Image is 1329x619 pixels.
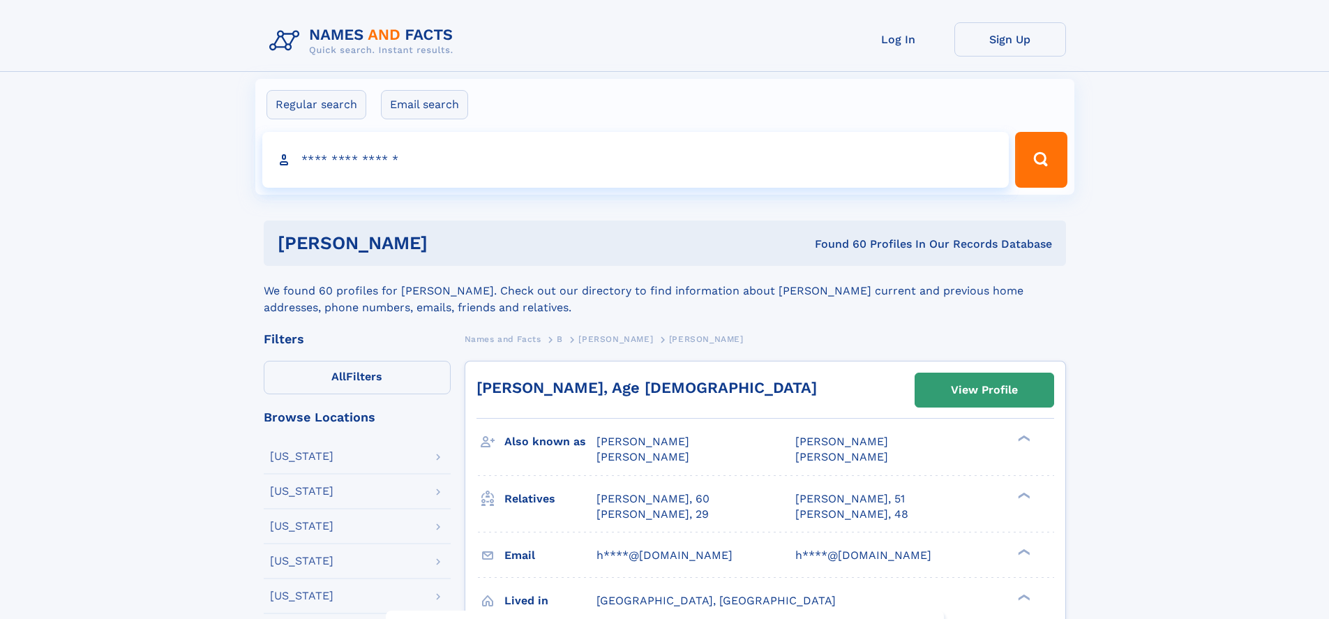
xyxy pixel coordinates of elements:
[1014,491,1031,500] div: ❯
[621,237,1052,252] div: Found 60 Profiles In Our Records Database
[264,333,451,345] div: Filters
[578,334,653,344] span: [PERSON_NAME]
[504,487,596,511] h3: Relatives
[504,430,596,454] h3: Also known as
[795,450,888,463] span: [PERSON_NAME]
[264,361,451,394] label: Filters
[557,334,563,344] span: B
[264,22,465,60] img: Logo Names and Facts
[278,234,622,252] h1: [PERSON_NAME]
[1014,434,1031,443] div: ❯
[266,90,366,119] label: Regular search
[262,132,1009,188] input: search input
[596,507,709,522] a: [PERSON_NAME], 29
[843,22,954,57] a: Log In
[578,330,653,348] a: [PERSON_NAME]
[596,435,689,448] span: [PERSON_NAME]
[1014,547,1031,556] div: ❯
[795,435,888,448] span: [PERSON_NAME]
[954,22,1066,57] a: Sign Up
[596,450,689,463] span: [PERSON_NAME]
[270,521,333,532] div: [US_STATE]
[270,590,333,602] div: [US_STATE]
[270,555,333,567] div: [US_STATE]
[504,544,596,567] h3: Email
[596,491,709,507] a: [PERSON_NAME], 60
[476,379,817,396] a: [PERSON_NAME], Age [DEMOGRAPHIC_DATA]
[915,373,1053,407] a: View Profile
[1014,592,1031,602] div: ❯
[270,486,333,497] div: [US_STATE]
[557,330,563,348] a: B
[1015,132,1067,188] button: Search Button
[465,330,541,348] a: Names and Facts
[596,594,836,607] span: [GEOGRAPHIC_DATA], [GEOGRAPHIC_DATA]
[669,334,744,344] span: [PERSON_NAME]
[264,411,451,424] div: Browse Locations
[381,90,468,119] label: Email search
[270,451,333,462] div: [US_STATE]
[795,507,908,522] a: [PERSON_NAME], 48
[331,370,346,383] span: All
[264,266,1066,316] div: We found 60 profiles for [PERSON_NAME]. Check out our directory to find information about [PERSON...
[951,374,1018,406] div: View Profile
[504,589,596,613] h3: Lived in
[795,491,905,507] a: [PERSON_NAME], 51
